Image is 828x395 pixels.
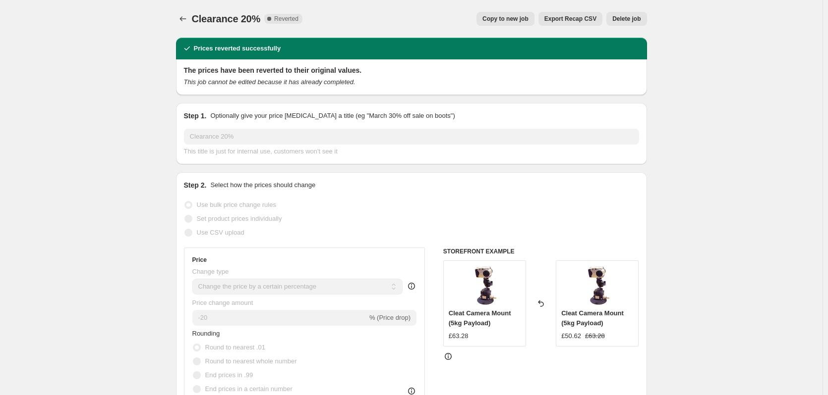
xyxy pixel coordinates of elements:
[612,15,641,23] span: Delete job
[197,215,282,222] span: Set product prices individually
[443,247,639,255] h6: STOREFRONT EXAMPLE
[210,180,315,190] p: Select how the prices should change
[192,13,261,24] span: Clearance 20%
[205,371,253,379] span: End prices in .99
[192,330,220,337] span: Rounding
[465,266,504,305] img: lj45phc-cleat_4_80x.jpg
[482,15,529,23] span: Copy to new job
[184,180,207,190] h2: Step 2.
[184,65,639,75] h2: The prices have been reverted to their original values.
[197,229,244,236] span: Use CSV upload
[561,331,581,341] div: £50.62
[544,15,596,23] span: Export Recap CSV
[192,256,207,264] h3: Price
[205,357,297,365] span: Round to nearest whole number
[561,309,624,327] span: Cleat Camera Mount (5kg Payload)
[184,111,207,121] h2: Step 1.
[210,111,455,121] p: Optionally give your price [MEDICAL_DATA] a title (eg "March 30% off sale on boots")
[585,331,605,341] strike: £63.28
[606,12,647,26] button: Delete job
[192,299,253,306] span: Price change amount
[449,331,469,341] div: £63.28
[184,129,639,145] input: 30% off holiday sale
[449,309,511,327] span: Cleat Camera Mount (5kg Payload)
[205,344,265,351] span: Round to nearest .01
[578,266,617,305] img: lj45phc-cleat_4_80x.jpg
[197,201,276,208] span: Use bulk price change rules
[407,281,416,291] div: help
[184,148,338,155] span: This title is just for internal use, customers won't see it
[476,12,534,26] button: Copy to new job
[538,12,602,26] button: Export Recap CSV
[176,12,190,26] button: Price change jobs
[192,268,229,275] span: Change type
[369,314,411,321] span: % (Price drop)
[274,15,298,23] span: Reverted
[184,78,355,86] i: This job cannot be edited because it has already completed.
[194,44,281,53] h2: Prices reverted successfully
[205,385,293,393] span: End prices in a certain number
[192,310,367,326] input: -15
